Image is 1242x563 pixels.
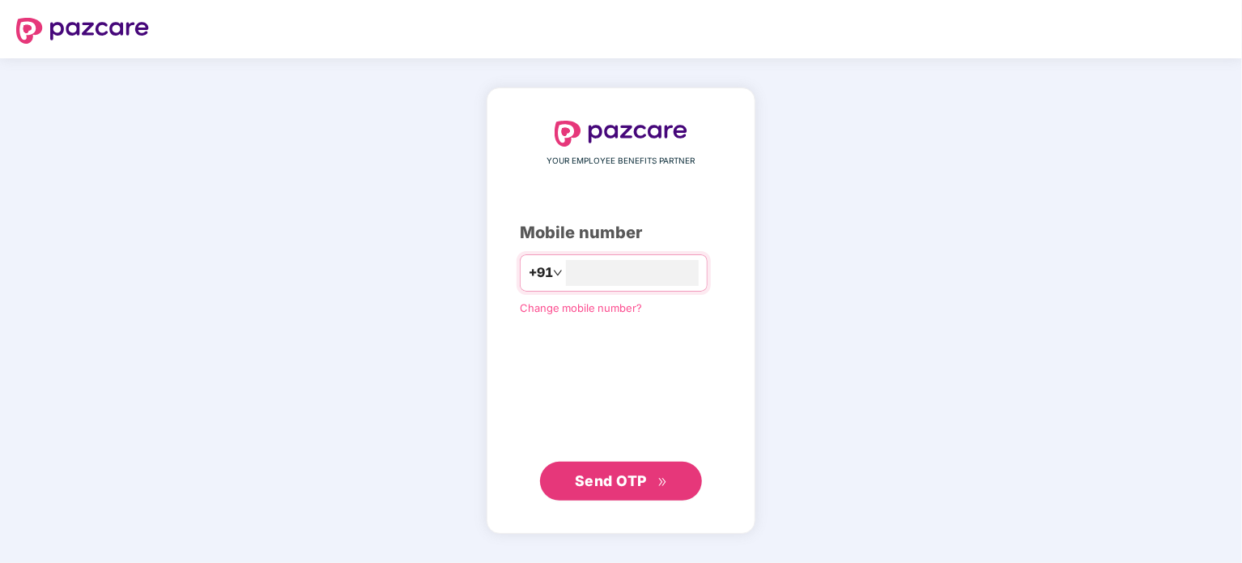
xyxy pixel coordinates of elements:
[520,301,642,314] a: Change mobile number?
[555,121,687,147] img: logo
[657,477,668,488] span: double-right
[540,462,702,501] button: Send OTPdouble-right
[553,268,563,278] span: down
[575,472,647,489] span: Send OTP
[547,155,695,168] span: YOUR EMPLOYEE BENEFITS PARTNER
[529,262,553,283] span: +91
[16,18,149,44] img: logo
[520,220,722,245] div: Mobile number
